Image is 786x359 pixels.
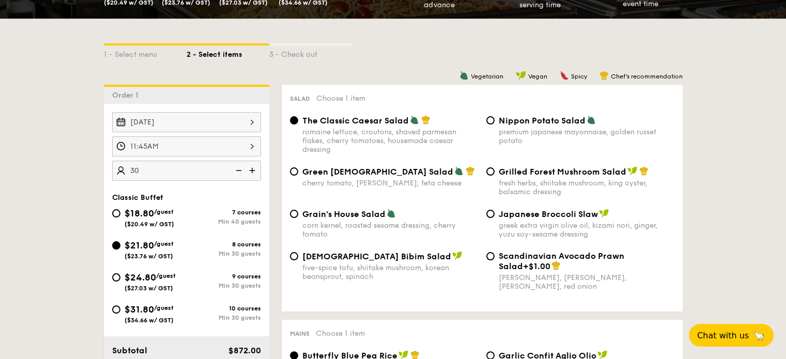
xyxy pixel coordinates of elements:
img: icon-chef-hat.a58ddaea.svg [466,166,475,176]
span: 🦙 [753,330,765,341]
div: premium japanese mayonnaise, golden russet potato [499,128,674,145]
div: 1 - Select menu [104,45,187,60]
div: Min 30 guests [187,250,261,257]
div: 10 courses [187,305,261,312]
img: icon-vegetarian.fe4039eb.svg [454,166,464,176]
input: Scandinavian Avocado Prawn Salad+$1.00[PERSON_NAME], [PERSON_NAME], [PERSON_NAME], red onion [486,252,495,260]
div: corn kernel, roasted sesame dressing, cherry tomato [302,221,478,239]
img: icon-reduce.1d2dbef1.svg [230,161,245,180]
img: icon-chef-hat.a58ddaea.svg [599,71,609,80]
span: [DEMOGRAPHIC_DATA] Bibim Salad [302,252,451,261]
img: icon-vegetarian.fe4039eb.svg [587,115,596,124]
div: Min 30 guests [187,314,261,321]
input: Event time [112,136,261,157]
span: Chef's recommendation [611,73,683,80]
input: $31.80/guest($34.66 w/ GST)10 coursesMin 30 guests [112,305,120,314]
div: 3 - Check out [269,45,352,60]
div: cherry tomato, [PERSON_NAME], feta cheese [302,179,478,188]
input: Japanese Broccoli Slawgreek extra virgin olive oil, kizami nori, ginger, yuzu soy-sesame dressing [486,210,495,218]
input: $21.80/guest($23.76 w/ GST)8 coursesMin 30 guests [112,241,120,249]
div: 9 courses [187,273,261,280]
input: Event date [112,112,261,132]
div: fresh herbs, shiitake mushroom, king oyster, balsamic dressing [499,179,674,196]
img: icon-add.58712e84.svg [245,161,261,180]
span: /guest [156,272,176,279]
span: Scandinavian Avocado Prawn Salad [499,251,624,271]
div: 2 - Select items [187,45,269,60]
span: ($23.76 w/ GST) [125,253,173,260]
span: $24.80 [125,272,156,283]
div: Min 30 guests [187,282,261,289]
img: icon-vegan.f8ff3823.svg [599,209,609,218]
span: /guest [154,208,174,215]
input: Grilled Forest Mushroom Saladfresh herbs, shiitake mushroom, king oyster, balsamic dressing [486,167,495,176]
input: Number of guests [112,161,261,181]
span: Japanese Broccoli Slaw [499,209,598,219]
img: icon-chef-hat.a58ddaea.svg [421,115,430,124]
span: The Classic Caesar Salad [302,116,409,126]
span: Grilled Forest Mushroom Salad [499,167,626,177]
span: Classic Buffet [112,193,163,202]
span: ($27.03 w/ GST) [125,285,173,292]
div: 8 courses [187,241,261,248]
img: icon-vegetarian.fe4039eb.svg [410,115,419,124]
img: icon-vegan.f8ff3823.svg [452,251,463,260]
img: icon-chef-hat.a58ddaea.svg [639,166,649,176]
span: $31.80 [125,304,154,315]
span: Spicy [571,73,587,80]
span: ($20.49 w/ GST) [125,221,174,228]
input: Grain's House Saladcorn kernel, roasted sesame dressing, cherry tomato [290,210,298,218]
input: $24.80/guest($27.03 w/ GST)9 coursesMin 30 guests [112,273,120,282]
img: icon-vegetarian.fe4039eb.svg [459,71,469,80]
div: greek extra virgin olive oil, kizami nori, ginger, yuzu soy-sesame dressing [499,221,674,239]
span: Choose 1 item [316,329,365,338]
input: The Classic Caesar Saladromaine lettuce, croutons, shaved parmesan flakes, cherry tomatoes, house... [290,116,298,124]
span: Green [DEMOGRAPHIC_DATA] Salad [302,167,453,177]
span: +$1.00 [523,261,550,271]
span: Chat with us [697,331,749,340]
span: Choose 1 item [316,94,365,103]
img: icon-chef-hat.a58ddaea.svg [551,261,561,270]
span: Subtotal [112,346,147,355]
span: ($34.66 w/ GST) [125,317,174,324]
span: /guest [154,240,174,247]
img: icon-vegan.f8ff3823.svg [627,166,638,176]
div: romaine lettuce, croutons, shaved parmesan flakes, cherry tomatoes, housemade caesar dressing [302,128,478,154]
input: $18.80/guest($20.49 w/ GST)7 coursesMin 40 guests [112,209,120,217]
span: /guest [154,304,174,311]
span: $872.00 [228,346,260,355]
div: 7 courses [187,209,261,216]
span: $21.80 [125,240,154,251]
button: Chat with us🦙 [689,324,774,347]
input: Nippon Potato Saladpremium japanese mayonnaise, golden russet potato [486,116,495,124]
span: $18.80 [125,208,154,219]
span: Nippon Potato Salad [499,116,585,126]
span: Vegetarian [471,73,503,80]
span: Mains [290,330,310,337]
div: [PERSON_NAME], [PERSON_NAME], [PERSON_NAME], red onion [499,273,674,291]
img: icon-spicy.37a8142b.svg [560,71,569,80]
div: Min 40 guests [187,218,261,225]
span: Order 1 [112,91,143,100]
img: icon-vegetarian.fe4039eb.svg [387,209,396,218]
span: Salad [290,95,310,102]
span: Grain's House Salad [302,209,386,219]
span: Vegan [528,73,547,80]
input: [DEMOGRAPHIC_DATA] Bibim Saladfive-spice tofu, shiitake mushroom, korean beansprout, spinach [290,252,298,260]
input: Green [DEMOGRAPHIC_DATA] Saladcherry tomato, [PERSON_NAME], feta cheese [290,167,298,176]
img: icon-vegan.f8ff3823.svg [516,71,526,80]
div: five-spice tofu, shiitake mushroom, korean beansprout, spinach [302,263,478,281]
